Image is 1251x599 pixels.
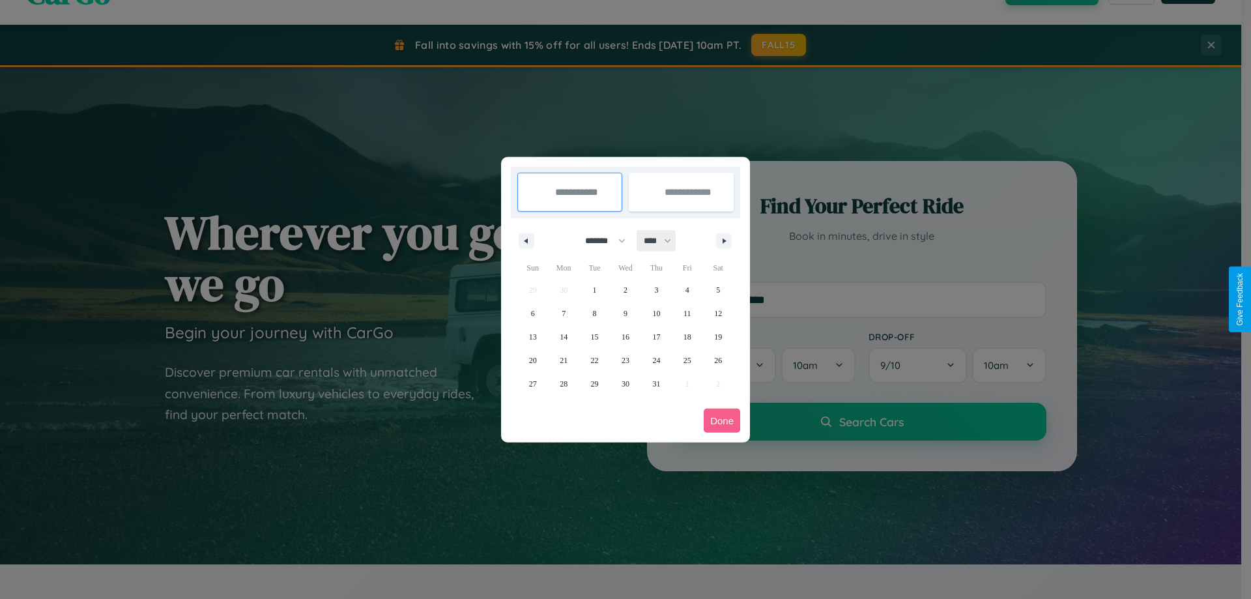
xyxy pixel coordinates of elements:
span: 10 [652,302,660,325]
span: 21 [560,349,568,372]
span: Tue [579,257,610,278]
button: 19 [703,325,734,349]
span: 15 [591,325,599,349]
button: 14 [548,325,579,349]
span: 1 [593,278,597,302]
span: Sat [703,257,734,278]
div: Give Feedback [1235,273,1244,326]
span: 26 [714,349,722,372]
span: 22 [591,349,599,372]
span: 8 [593,302,597,325]
button: 12 [703,302,734,325]
button: 24 [641,349,672,372]
button: 22 [579,349,610,372]
button: 6 [517,302,548,325]
span: 25 [683,349,691,372]
button: 8 [579,302,610,325]
span: 29 [591,372,599,396]
button: 13 [517,325,548,349]
span: 28 [560,372,568,396]
span: 2 [624,278,627,302]
button: 21 [548,349,579,372]
button: 29 [579,372,610,396]
button: 17 [641,325,672,349]
span: 11 [683,302,691,325]
span: 17 [652,325,660,349]
button: 16 [610,325,640,349]
button: 28 [548,372,579,396]
button: 10 [641,302,672,325]
button: 2 [610,278,640,302]
span: 18 [683,325,691,349]
button: 5 [703,278,734,302]
span: 13 [529,325,537,349]
span: 6 [531,302,535,325]
span: Fri [672,257,702,278]
button: Done [704,409,740,433]
span: 27 [529,372,537,396]
span: 19 [714,325,722,349]
button: 23 [610,349,640,372]
button: 20 [517,349,548,372]
button: 31 [641,372,672,396]
button: 11 [672,302,702,325]
button: 15 [579,325,610,349]
span: 7 [562,302,566,325]
span: 16 [622,325,629,349]
span: 9 [624,302,627,325]
span: 4 [685,278,689,302]
button: 3 [641,278,672,302]
span: 3 [654,278,658,302]
button: 18 [672,325,702,349]
span: Thu [641,257,672,278]
button: 30 [610,372,640,396]
button: 1 [579,278,610,302]
button: 26 [703,349,734,372]
button: 25 [672,349,702,372]
span: 12 [714,302,722,325]
span: 31 [652,372,660,396]
button: 7 [548,302,579,325]
span: 20 [529,349,537,372]
span: Sun [517,257,548,278]
span: Mon [548,257,579,278]
span: 24 [652,349,660,372]
button: 9 [610,302,640,325]
span: 5 [716,278,720,302]
span: 23 [622,349,629,372]
span: 14 [560,325,568,349]
button: 4 [672,278,702,302]
span: 30 [622,372,629,396]
span: Wed [610,257,640,278]
button: 27 [517,372,548,396]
